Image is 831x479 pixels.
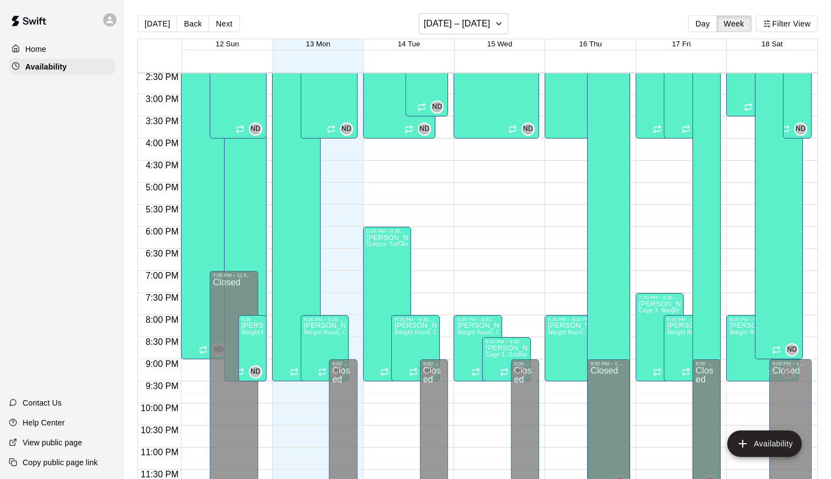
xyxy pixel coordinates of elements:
span: Recurring availability [772,345,781,354]
span: Recurring availability [681,368,690,376]
button: Next [209,15,239,32]
div: 8:00 PM – 9:30 PM: Available [238,315,267,381]
div: Nico Delgado [794,123,807,136]
div: 6:00 PM – 9:30 PM [366,228,408,234]
div: 7:30 PM – 9:30 PM [639,295,681,300]
span: 4:00 PM [143,139,182,148]
span: 9:30 PM [143,381,182,391]
span: 7:00 PM [143,271,182,280]
a: Availability [9,58,115,75]
p: View public page [23,437,82,448]
div: 8:00 PM – 9:30 PM [395,317,436,322]
span: Recurring availability [586,125,595,134]
span: 11:00 PM [138,448,181,457]
div: 8:00 PM – 9:30 PM [457,317,499,322]
button: 18 Sat [761,40,783,48]
div: 9:00 PM – 11:59 PM [332,361,354,366]
div: 7:00 PM – 11:59 PM [213,273,255,278]
span: Recurring availability [380,368,389,376]
span: ND [796,124,806,135]
div: 8:00 PM – 9:30 PM [304,317,346,322]
span: Recurring availability [653,125,662,134]
div: 9:00 PM – 11:59 PM [696,361,718,366]
span: Recurring availability [236,368,244,376]
button: 16 Thu [579,40,602,48]
span: Weight Room, Outdoor Turf Area, Cage 2 [304,329,412,336]
div: Nico Delgado [785,343,798,356]
div: Nico Delgado [418,123,431,136]
span: Recurring availability [744,103,753,111]
span: Recurring availability [327,125,335,134]
span: Weight Room, Outdoor Turf Area, Cage 2 [548,329,656,336]
div: 8:30 PM – 9:30 PM [486,339,528,344]
span: 5:30 PM [143,205,182,214]
p: Contact Us [23,397,62,408]
p: Copy public page link [23,457,98,468]
div: Nico Delgado [521,123,535,136]
span: Recurring availability [768,368,777,376]
span: 10:30 PM [138,425,181,435]
span: Recurring availability [199,345,207,354]
span: 6:00 PM [143,227,182,236]
span: 13 Mon [306,40,330,48]
span: 5:00 PM [143,183,182,192]
span: 4:30 PM [143,161,182,170]
span: Weight Room, Outdoor Turf Area, Cage 2 [667,329,775,336]
span: Recurring availability [681,125,690,134]
div: 9:00 PM – 11:59 PM [773,361,808,366]
div: 8:00 PM – 9:30 PM: Available [726,315,798,381]
span: Weight Room, Outdoor Turf Area, Cage 2 [395,329,503,336]
span: ND [419,124,429,135]
span: Recurring availability [290,368,299,376]
div: 8:00 PM – 9:30 PM: Available [301,315,349,381]
span: 7:30 PM [143,293,182,302]
span: Recurring availability [409,368,418,376]
span: Recurring availability [471,368,480,376]
div: 8:30 PM – 9:30 PM: Available [482,337,531,381]
button: 15 Wed [487,40,513,48]
div: Nico Delgado [249,365,262,379]
span: ND [787,344,797,355]
span: Cage 3, Outdoor Turf Area, Weight Room [486,352,594,358]
a: Home [9,41,115,57]
span: Recurring availability [653,368,662,376]
span: Weight Room, Outdoor Turf Area, Cage 2 [242,329,350,336]
span: ND [251,124,260,135]
span: 11:30 PM [138,470,181,479]
span: Outdoor Turf Area, Cage 3, Weight Room [366,241,475,247]
span: Recurring availability [404,125,413,134]
span: Weight Room, Outdoor Turf Area, Cage 2 [457,329,565,336]
span: Recurring availability [500,368,509,376]
button: Filter View [756,15,818,32]
button: 14 Tue [398,40,420,48]
span: 12 Sun [216,40,239,48]
span: 10:00 PM [138,403,181,413]
span: 9:00 PM [143,359,182,369]
div: 8:00 PM – 9:30 PM [548,317,614,322]
span: ND [432,102,442,113]
button: 17 Fri [672,40,691,48]
div: 6:00 PM – 9:30 PM: Available [363,227,412,381]
p: Home [25,44,46,55]
span: Recurring availability [781,125,790,134]
div: 7:30 PM – 9:30 PM: Available [636,293,684,381]
p: Help Center [23,417,65,428]
span: 3:00 PM [143,94,182,104]
span: Recurring availability [236,125,244,134]
span: ND [251,366,260,377]
span: 8:30 PM [143,337,182,347]
span: ND [523,124,533,135]
button: Back [177,15,209,32]
div: 8:00 PM – 9:30 PM [667,317,709,322]
span: Recurring availability [417,103,426,111]
div: 8:00 PM – 9:30 PM [242,317,264,322]
span: Recurring availability [586,368,595,376]
span: 2:30 PM [143,72,182,82]
div: 8:00 PM – 9:30 PM [729,317,795,322]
